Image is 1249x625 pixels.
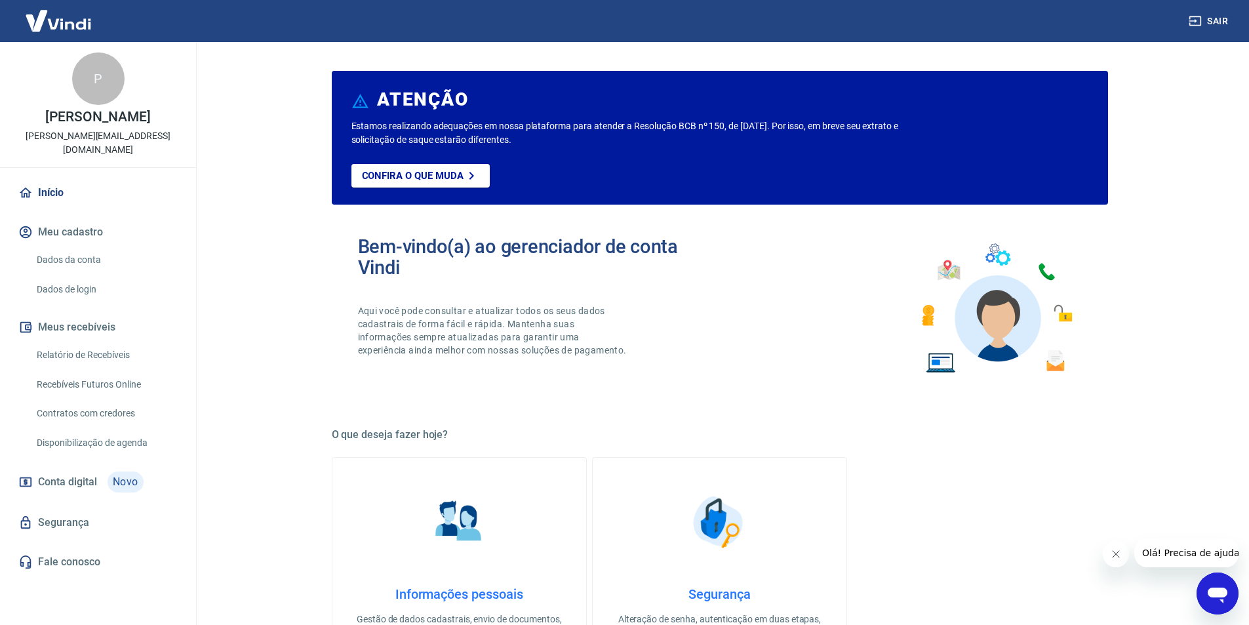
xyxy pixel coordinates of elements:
[16,313,180,342] button: Meus recebíveis
[72,52,125,105] div: P
[10,129,186,157] p: [PERSON_NAME][EMAIL_ADDRESS][DOMAIN_NAME]
[426,489,492,555] img: Informações pessoais
[353,586,565,602] h4: Informações pessoais
[362,170,464,182] p: Confira o que muda
[686,489,752,555] img: Segurança
[16,218,180,247] button: Meu cadastro
[31,400,180,427] a: Contratos com credores
[16,466,180,498] a: Conta digitalNovo
[31,371,180,398] a: Recebíveis Futuros Online
[910,236,1082,381] img: Imagem de um avatar masculino com diversos icones exemplificando as funcionalidades do gerenciado...
[1134,538,1239,567] iframe: Mensagem da empresa
[31,247,180,273] a: Dados da conta
[31,276,180,303] a: Dados de login
[1186,9,1233,33] button: Sair
[8,9,110,20] span: Olá! Precisa de ajuda?
[16,508,180,537] a: Segurança
[358,304,629,357] p: Aqui você pode consultar e atualizar todos os seus dados cadastrais de forma fácil e rápida. Mant...
[351,164,490,188] a: Confira o que muda
[38,473,97,491] span: Conta digital
[16,548,180,576] a: Fale conosco
[16,1,101,41] img: Vindi
[1197,573,1239,615] iframe: Botão para abrir a janela de mensagens
[108,472,144,493] span: Novo
[45,110,150,124] p: [PERSON_NAME]
[16,178,180,207] a: Início
[31,342,180,369] a: Relatório de Recebíveis
[1103,541,1129,567] iframe: Fechar mensagem
[31,430,180,456] a: Disponibilização de agenda
[351,119,941,147] p: Estamos realizando adequações em nossa plataforma para atender a Resolução BCB nº 150, de [DATE]....
[358,236,720,278] h2: Bem-vindo(a) ao gerenciador de conta Vindi
[377,93,468,106] h6: ATENÇÃO
[614,586,825,602] h4: Segurança
[332,428,1108,441] h5: O que deseja fazer hoje?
